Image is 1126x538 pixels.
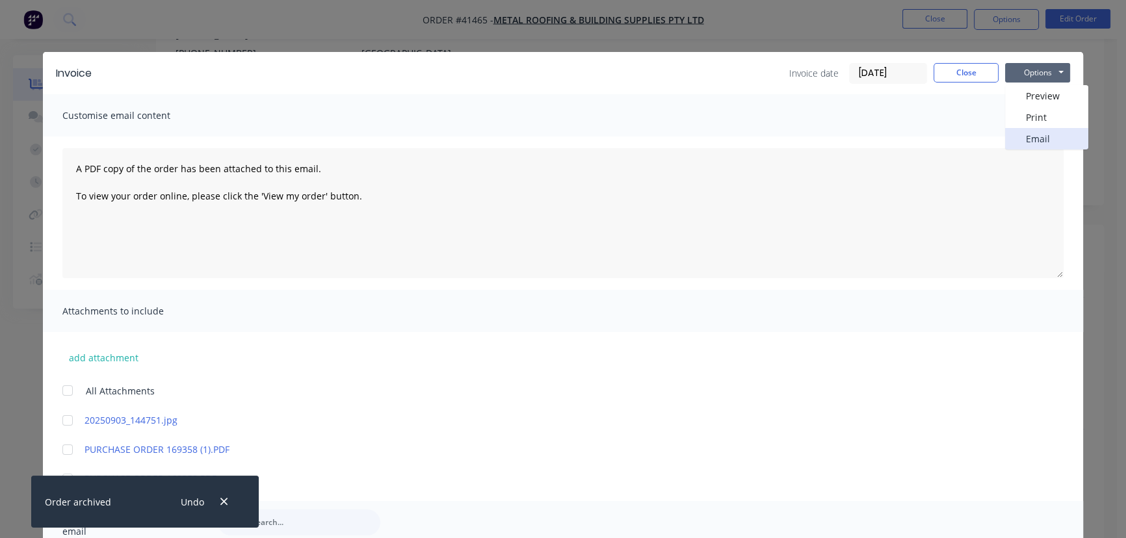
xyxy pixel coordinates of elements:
[62,302,205,320] span: Attachments to include
[174,493,211,511] button: Undo
[85,442,1003,456] a: PURCHASE ORDER 169358 (1).PDF
[1005,85,1088,107] button: Preview
[789,66,839,80] span: Invoice date
[56,66,92,81] div: Invoice
[934,63,999,83] button: Close
[1005,63,1070,83] button: Options
[45,495,111,509] div: Order archived
[85,472,1003,485] a: PURCHASE ORDER 169358.PDF
[1005,128,1088,149] button: Email
[62,348,145,367] button: add attachment
[1005,107,1088,128] button: Print
[62,107,205,125] span: Customise email content
[86,384,155,398] span: All Attachments
[85,413,1003,427] a: 20250903_144751.jpg
[62,148,1064,278] textarea: A PDF copy of the order has been attached to this email. To view your order online, please click ...
[252,509,380,535] input: Search...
